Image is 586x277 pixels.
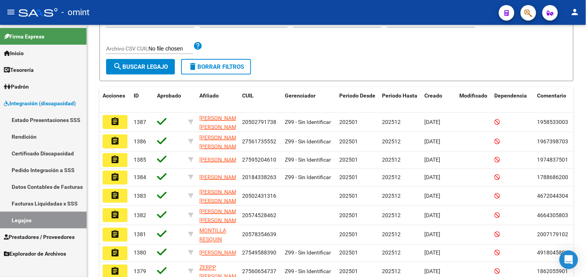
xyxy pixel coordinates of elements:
[242,157,276,163] span: 27595204610
[242,92,254,99] span: CUIL
[537,92,567,99] span: Comentario
[382,119,401,125] span: 202512
[285,119,331,125] span: Z99 - Sin Identificar
[285,174,331,180] span: Z99 - Sin Identificar
[110,191,120,200] mat-icon: assignment
[199,134,241,150] span: [PERSON_NAME] [PERSON_NAME]
[242,268,276,275] span: 27560654737
[339,138,358,145] span: 202501
[134,157,146,163] span: 1385
[199,189,241,204] span: [PERSON_NAME] [PERSON_NAME]
[285,157,331,163] span: Z99 - Sin Identificar
[495,92,527,99] span: Dependencia
[460,92,488,99] span: Modificado
[339,268,358,275] span: 202501
[537,174,569,180] span: 1788686200
[537,193,569,199] span: 4672044304
[4,32,44,41] span: Firma Express
[492,87,534,113] datatable-header-cell: Dependencia
[110,230,120,239] mat-icon: assignment
[537,268,569,275] span: 1862055901
[199,250,241,256] span: [PERSON_NAME]
[134,268,146,275] span: 1379
[425,174,441,180] span: [DATE]
[242,193,276,199] span: 20502431316
[199,115,241,130] span: [PERSON_NAME] [PERSON_NAME]
[134,138,146,145] span: 1386
[537,138,569,145] span: 1967398703
[425,157,441,163] span: [DATE]
[425,232,441,238] span: [DATE]
[382,174,401,180] span: 202512
[134,250,146,256] span: 1380
[285,268,331,275] span: Z99 - Sin Identificar
[537,119,569,125] span: 1958533003
[382,193,401,199] span: 202512
[382,232,401,238] span: 202512
[242,232,276,238] span: 20578354639
[106,45,148,52] span: Archivo CSV CUIL
[339,250,358,256] span: 202501
[6,7,16,17] mat-icon: menu
[379,87,422,113] datatable-header-cell: Periodo Hasta
[239,87,282,113] datatable-header-cell: CUIL
[131,87,154,113] datatable-header-cell: ID
[242,174,276,180] span: 20184338263
[242,212,276,218] span: 20574528462
[110,267,120,276] mat-icon: assignment
[199,157,241,163] span: [PERSON_NAME]
[339,232,358,238] span: 202501
[382,92,417,99] span: Periodo Hasta
[103,92,125,99] span: Acciones
[425,250,441,256] span: [DATE]
[113,63,168,70] span: Buscar Legajo
[457,87,492,113] datatable-header-cell: Modificado
[336,87,379,113] datatable-header-cell: Periodo Desde
[110,136,120,146] mat-icon: assignment
[382,138,401,145] span: 202512
[199,208,241,223] span: [PERSON_NAME] [PERSON_NAME]
[113,62,122,71] mat-icon: search
[422,87,457,113] datatable-header-cell: Creado
[106,59,175,75] button: Buscar Legajo
[560,251,578,269] div: Open Intercom Messenger
[188,63,244,70] span: Borrar Filtros
[242,250,276,256] span: 27549588390
[339,92,375,99] span: Periodo Desde
[134,212,146,218] span: 1382
[382,212,401,218] span: 202512
[242,119,276,125] span: 20502791738
[339,119,358,125] span: 202501
[4,249,66,258] span: Explorador de Archivos
[193,41,202,51] mat-icon: help
[285,92,316,99] span: Gerenciador
[110,155,120,164] mat-icon: assignment
[282,87,336,113] datatable-header-cell: Gerenciador
[425,92,443,99] span: Creado
[242,138,276,145] span: 27561735552
[134,92,139,99] span: ID
[285,250,331,256] span: Z99 - Sin Identificar
[134,119,146,125] span: 1387
[110,210,120,220] mat-icon: assignment
[339,157,358,163] span: 202501
[339,193,358,199] span: 202501
[570,7,580,17] mat-icon: person
[425,138,441,145] span: [DATE]
[199,174,241,180] span: [PERSON_NAME]
[134,232,146,238] span: 1381
[425,119,441,125] span: [DATE]
[110,248,120,258] mat-icon: assignment
[4,99,76,108] span: Integración (discapacidad)
[188,62,197,71] mat-icon: delete
[537,250,569,256] span: 4918045802
[134,174,146,180] span: 1384
[157,92,181,99] span: Aprobado
[382,250,401,256] span: 202512
[4,233,75,241] span: Prestadores / Proveedores
[339,212,358,218] span: 202501
[61,4,89,21] span: - omint
[110,117,120,126] mat-icon: assignment
[382,268,401,275] span: 202512
[466,18,474,27] button: Open calendar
